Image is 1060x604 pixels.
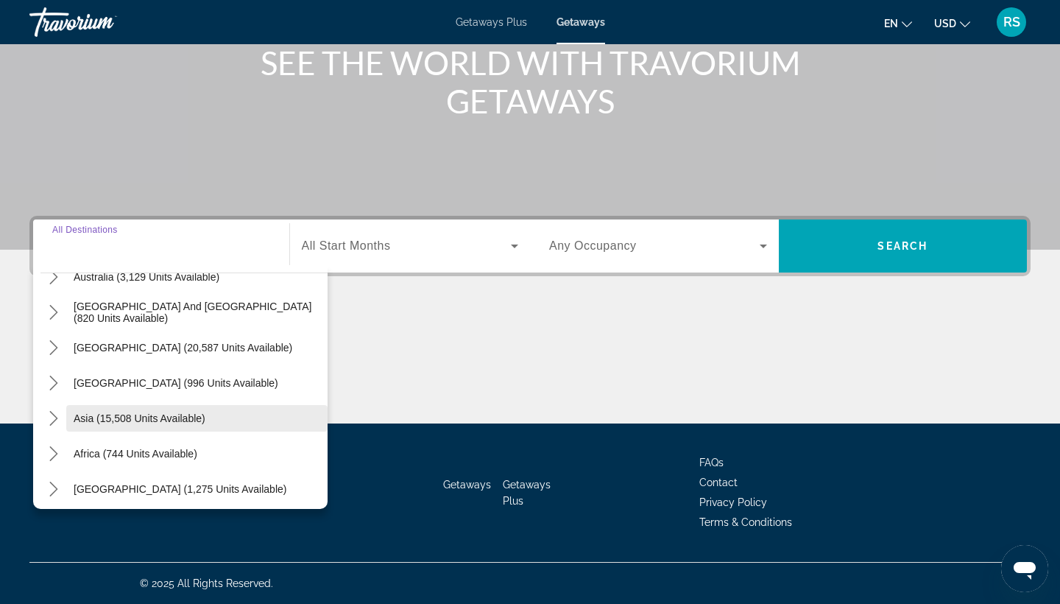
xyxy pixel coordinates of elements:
[33,220,1027,273] div: Search widget
[699,477,738,488] a: Contact
[779,220,1028,273] button: Search
[934,13,970,34] button: Change currency
[66,370,328,396] button: Select destination: Central America (996 units available)
[40,47,328,507] mat-tree: Destination tree
[74,412,205,424] span: Asia (15,508 units available)
[29,3,177,41] a: Travorium
[503,479,551,507] a: Getaways Plus
[699,457,724,468] a: FAQs
[1001,545,1048,592] iframe: Кнопка запуска окна обмена сообщениями
[74,271,219,283] span: Australia (3,129 units available)
[52,225,118,234] span: All Destinations
[74,377,278,389] span: [GEOGRAPHIC_DATA] (996 units available)
[140,577,273,589] span: © 2025 All Rights Reserved.
[74,342,292,354] span: [GEOGRAPHIC_DATA] (20,587 units available)
[877,240,928,252] span: Search
[40,335,66,361] button: Toggle South America (20,587 units available) submenu
[66,299,328,326] button: Select destination: South Pacific and Oceania (820 units available)
[556,16,605,28] a: Getaways
[66,334,328,361] button: Select destination: South America (20,587 units available)
[66,440,328,467] button: Select destination: Africa (744 units available)
[1003,15,1020,29] span: RS
[934,18,956,29] span: USD
[74,483,286,495] span: [GEOGRAPHIC_DATA] (1,275 units available)
[66,476,328,502] button: Select destination: Middle East (1,275 units available)
[884,13,912,34] button: Change language
[456,16,527,28] a: Getaways Plus
[992,7,1031,38] button: User Menu
[40,406,66,432] button: Toggle Asia (15,508 units available) submenu
[74,448,197,460] span: Africa (744 units available)
[52,238,270,256] input: Select destination
[66,264,328,290] button: Select destination: Australia (3,129 units available)
[254,43,806,120] h1: SEE THE WORLD WITH TRAVORIUM GETAWAYS
[66,405,328,432] button: Select destination: Asia (15,508 units available)
[40,371,66,396] button: Toggle Central America (996 units available) submenu
[443,479,491,491] a: Getaways
[40,441,66,467] button: Toggle Africa (744 units available) submenu
[884,18,898,29] span: en
[302,239,391,252] span: All Start Months
[549,239,637,252] span: Any Occupancy
[699,496,767,508] a: Privacy Policy
[33,265,328,509] div: Destination options
[699,516,792,528] a: Terms & Conditions
[40,477,66,502] button: Toggle Middle East (1,275 units available) submenu
[74,301,320,324] span: [GEOGRAPHIC_DATA] and [GEOGRAPHIC_DATA] (820 units available)
[40,300,66,326] button: Toggle South Pacific and Oceania (820 units available) submenu
[40,264,66,290] button: Toggle Australia (3,129 units available) submenu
